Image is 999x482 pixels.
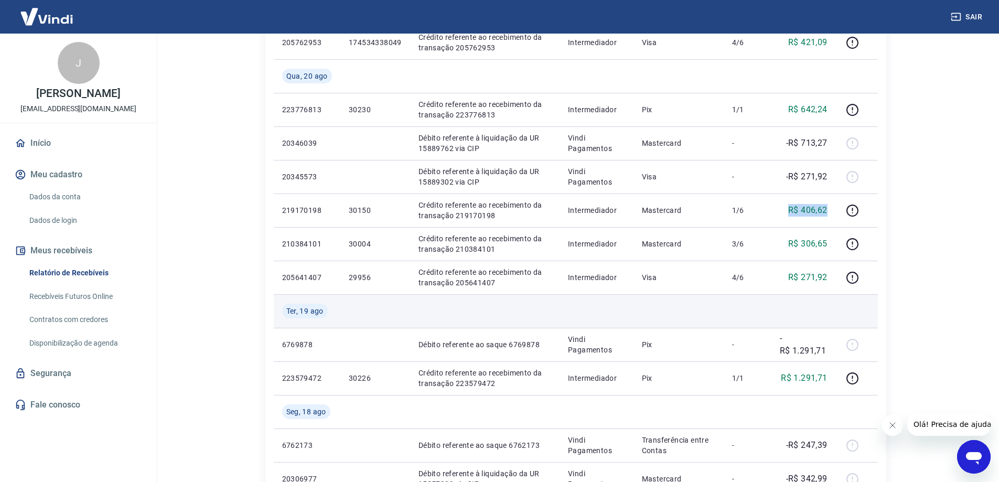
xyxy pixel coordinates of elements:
p: 4/6 [732,272,763,283]
p: R$ 1.291,71 [781,372,827,384]
p: Débito referente ao saque 6769878 [418,339,551,350]
p: Mastercard [642,138,715,148]
p: Intermediador [568,104,625,115]
a: Dados da conta [25,186,144,208]
p: Crédito referente ao recebimento da transação 210384101 [418,233,551,254]
p: Débito referente ao saque 6762173 [418,440,551,451]
span: Seg, 18 ago [286,406,326,417]
p: 1/1 [732,104,763,115]
span: Qua, 20 ago [286,71,328,81]
p: Visa [642,172,715,182]
p: 3/6 [732,239,763,249]
p: Intermediador [568,205,625,216]
p: - [732,440,763,451]
a: Relatório de Recebíveis [25,262,144,284]
p: [PERSON_NAME] [36,88,120,99]
p: 6762173 [282,440,332,451]
p: -R$ 247,39 [786,439,828,452]
p: Crédito referente ao recebimento da transação 219170198 [418,200,551,221]
p: - [732,172,763,182]
p: Pix [642,373,715,383]
button: Sair [949,7,986,27]
p: R$ 642,24 [788,103,828,116]
p: 6769878 [282,339,332,350]
span: Ter, 19 ago [286,306,324,316]
p: Vindi Pagamentos [568,166,625,187]
a: Segurança [13,362,144,385]
p: Intermediador [568,373,625,383]
p: 30150 [349,205,402,216]
iframe: Fechar mensagem [882,415,903,436]
p: Mastercard [642,205,715,216]
p: -R$ 271,92 [786,170,828,183]
p: Crédito referente ao recebimento da transação 223776813 [418,99,551,120]
p: Intermediador [568,272,625,283]
a: Início [13,132,144,155]
div: J [58,42,100,84]
p: Intermediador [568,37,625,48]
a: Dados de login [25,210,144,231]
p: R$ 271,92 [788,271,828,284]
a: Contratos com credores [25,309,144,330]
p: - [732,339,763,350]
p: 30004 [349,239,402,249]
p: 4/6 [732,37,763,48]
p: 30226 [349,373,402,383]
p: Visa [642,272,715,283]
a: Fale conosco [13,393,144,416]
p: Transferência entre Contas [642,435,715,456]
p: R$ 306,65 [788,238,828,250]
p: 205641407 [282,272,332,283]
p: Pix [642,339,715,350]
p: 223579472 [282,373,332,383]
p: Crédito referente ao recebimento da transação 205641407 [418,267,551,288]
p: -R$ 713,27 [786,137,828,149]
button: Meu cadastro [13,163,144,186]
p: Débito referente à liquidação da UR 15889302 via CIP [418,166,551,187]
p: -R$ 1.291,71 [780,332,828,357]
p: Intermediador [568,239,625,249]
p: 20346039 [282,138,332,148]
a: Disponibilização de agenda [25,333,144,354]
p: Vindi Pagamentos [568,435,625,456]
button: Meus recebíveis [13,239,144,262]
p: 223776813 [282,104,332,115]
p: 20345573 [282,172,332,182]
span: Olá! Precisa de ajuda? [6,7,88,16]
p: Crédito referente ao recebimento da transação 223579472 [418,368,551,389]
p: 205762953 [282,37,332,48]
iframe: Mensagem da empresa [907,413,991,436]
p: R$ 406,62 [788,204,828,217]
iframe: Botão para abrir a janela de mensagens [957,440,991,474]
p: - [732,138,763,148]
p: 29956 [349,272,402,283]
p: Mastercard [642,239,715,249]
p: R$ 421,09 [788,36,828,49]
p: Vindi Pagamentos [568,334,625,355]
a: Recebíveis Futuros Online [25,286,144,307]
p: Visa [642,37,715,48]
p: Crédito referente ao recebimento da transação 205762953 [418,32,551,53]
p: 210384101 [282,239,332,249]
p: 174534338049 [349,37,402,48]
p: Débito referente à liquidação da UR 15889762 via CIP [418,133,551,154]
p: 1/6 [732,205,763,216]
p: [EMAIL_ADDRESS][DOMAIN_NAME] [20,103,136,114]
p: 1/1 [732,373,763,383]
img: Vindi [13,1,81,33]
p: Pix [642,104,715,115]
p: 219170198 [282,205,332,216]
p: Vindi Pagamentos [568,133,625,154]
p: 30230 [349,104,402,115]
